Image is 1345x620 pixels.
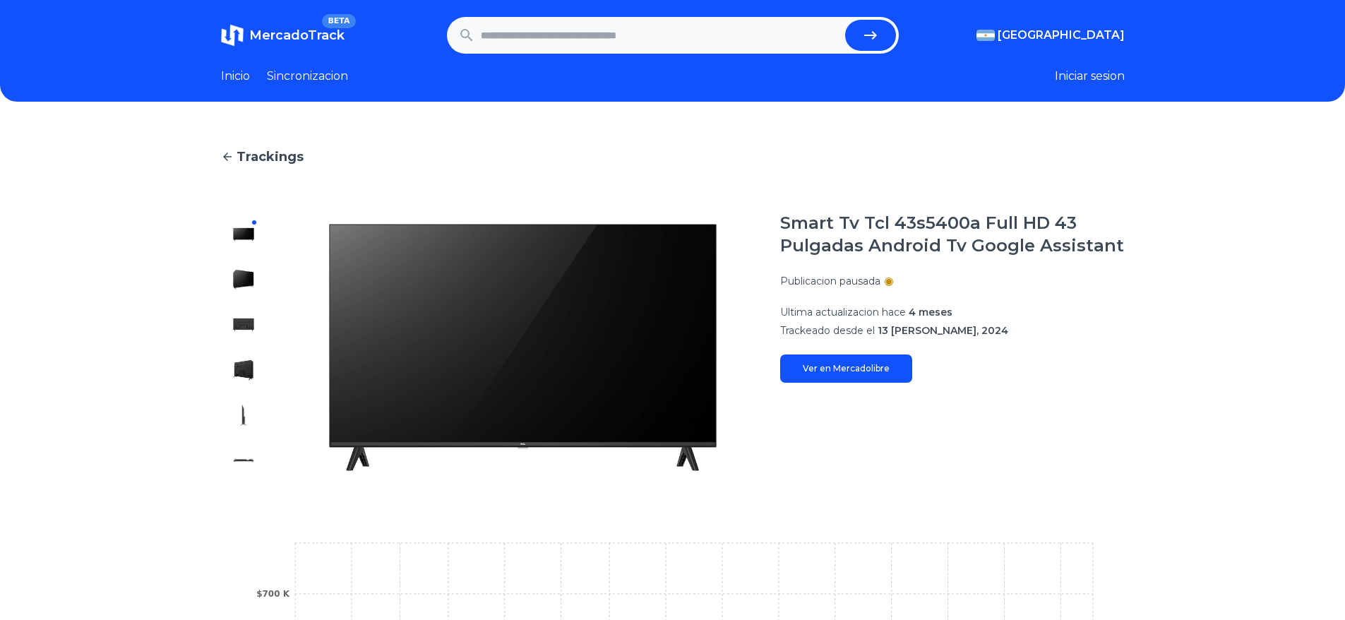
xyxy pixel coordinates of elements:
button: Iniciar sesion [1055,68,1125,85]
img: Smart Tv Tcl 43s5400a Full HD 43 Pulgadas Android Tv Google Assistant [232,404,255,427]
span: Ultima actualizacion hace [780,306,906,318]
img: MercadoTrack [221,24,244,47]
a: Inicio [221,68,250,85]
span: Trackings [237,147,304,167]
tspan: $700 K [256,589,290,599]
img: Smart Tv Tcl 43s5400a Full HD 43 Pulgadas Android Tv Google Assistant [232,449,255,472]
img: Smart Tv Tcl 43s5400a Full HD 43 Pulgadas Android Tv Google Assistant [232,223,255,246]
span: 13 [PERSON_NAME], 2024 [878,324,1008,337]
span: [GEOGRAPHIC_DATA] [998,27,1125,44]
img: Smart Tv Tcl 43s5400a Full HD 43 Pulgadas Android Tv Google Assistant [232,314,255,336]
span: MercadoTrack [249,28,345,43]
h1: Smart Tv Tcl 43s5400a Full HD 43 Pulgadas Android Tv Google Assistant [780,212,1125,257]
a: Trackings [221,147,1125,167]
span: BETA [322,14,355,28]
a: Sincronizacion [267,68,348,85]
a: MercadoTrackBETA [221,24,345,47]
img: Smart Tv Tcl 43s5400a Full HD 43 Pulgadas Android Tv Google Assistant [232,268,255,291]
img: Smart Tv Tcl 43s5400a Full HD 43 Pulgadas Android Tv Google Assistant [294,212,752,483]
img: Smart Tv Tcl 43s5400a Full HD 43 Pulgadas Android Tv Google Assistant [232,359,255,381]
img: Argentina [976,30,995,41]
button: [GEOGRAPHIC_DATA] [976,27,1125,44]
a: Ver en Mercadolibre [780,354,912,383]
span: 4 meses [909,306,952,318]
p: Publicacion pausada [780,274,880,288]
span: Trackeado desde el [780,324,875,337]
